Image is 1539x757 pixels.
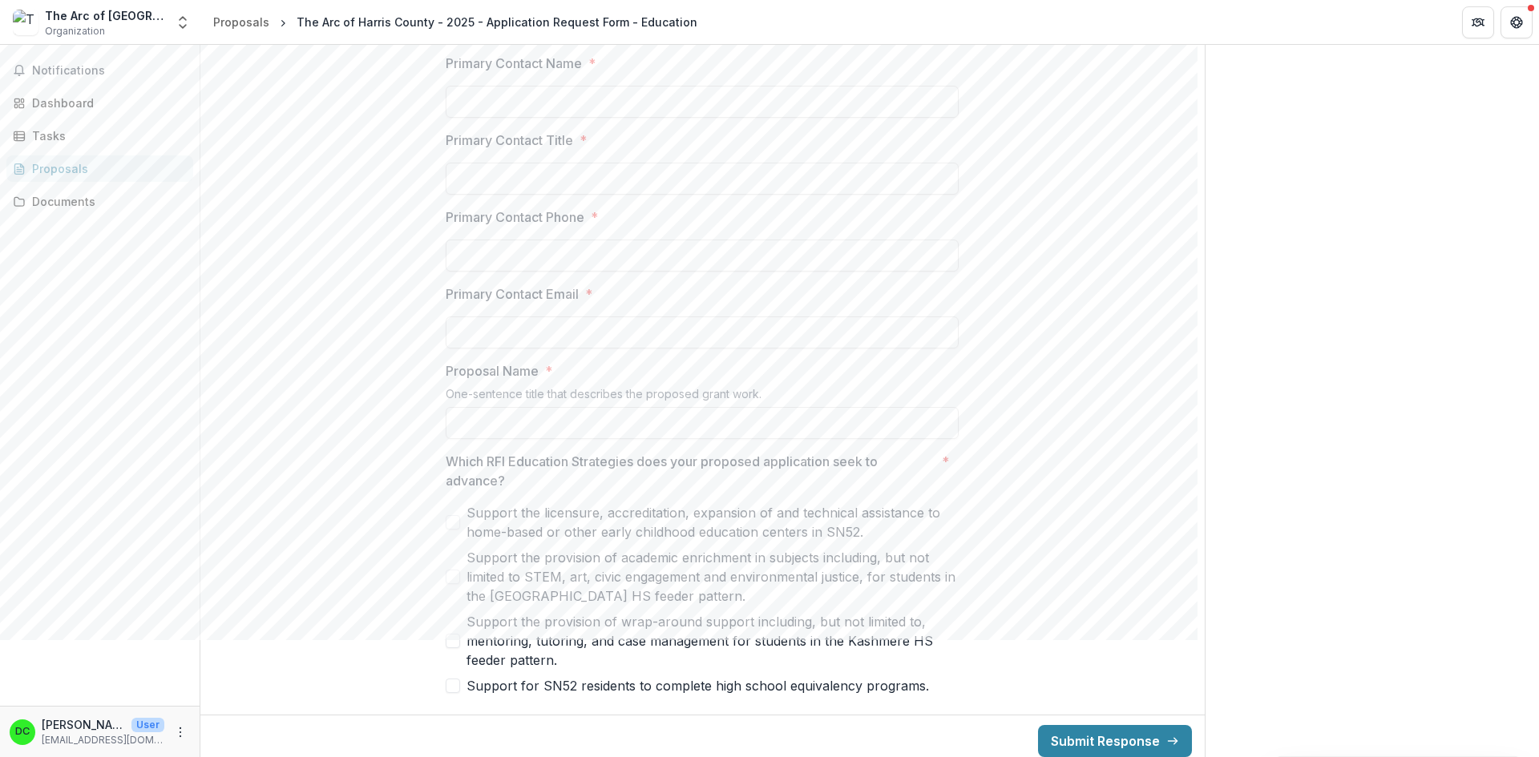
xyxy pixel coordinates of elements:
[446,361,539,381] p: Proposal Name
[32,64,187,78] span: Notifications
[446,54,582,73] p: Primary Contact Name
[446,131,573,150] p: Primary Contact Title
[467,676,929,695] span: Support for SN52 residents to complete high school equivalency programs.
[13,10,38,35] img: The Arc of Harris County
[42,716,125,733] p: [PERSON_NAME]
[467,612,959,670] span: Support the provision of wrap-around support including, but not limited to, mentoring, tutoring, ...
[446,284,579,304] p: Primary Contact Email
[446,207,584,227] p: Primary Contact Phone
[207,10,276,34] a: Proposals
[297,14,697,30] div: The Arc of Harris County - 2025 - Application Request Form - Education
[32,160,180,177] div: Proposals
[1038,725,1192,757] button: Submit Response
[131,718,164,732] p: User
[467,503,959,542] span: Support the licensure, accreditation, expansion of and technical assistance to home-based or othe...
[6,188,193,215] a: Documents
[207,10,704,34] nav: breadcrumb
[45,7,165,24] div: The Arc of [GEOGRAPHIC_DATA]
[446,452,935,490] p: Which RFI Education Strategies does your proposed application seek to advance?
[6,90,193,116] a: Dashboard
[32,127,180,144] div: Tasks
[1501,6,1533,38] button: Get Help
[42,733,164,747] p: [EMAIL_ADDRESS][DOMAIN_NAME]
[32,193,180,210] div: Documents
[6,155,193,182] a: Proposals
[45,24,105,38] span: Organization
[171,723,190,742] button: More
[15,727,30,737] div: Dory Cayten
[1462,6,1494,38] button: Partners
[467,548,959,606] span: Support the provision of academic enrichment in subjects including, but not limited to STEM, art,...
[446,387,959,407] div: One-sentence title that describes the proposed grant work.
[172,6,194,38] button: Open entity switcher
[213,14,269,30] div: Proposals
[6,123,193,149] a: Tasks
[32,95,180,111] div: Dashboard
[6,58,193,83] button: Notifications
